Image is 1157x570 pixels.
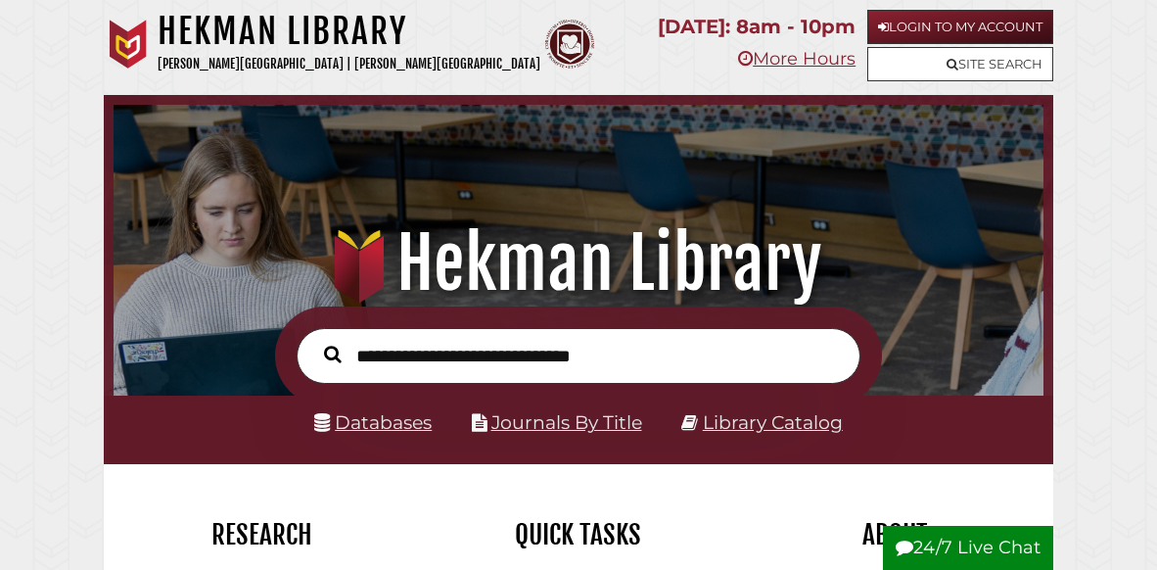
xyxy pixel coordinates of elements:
[703,411,843,434] a: Library Catalog
[314,411,432,434] a: Databases
[491,411,642,434] a: Journals By Title
[435,518,721,551] h2: Quick Tasks
[104,20,153,69] img: Calvin University
[324,346,342,364] i: Search
[158,53,540,75] p: [PERSON_NAME][GEOGRAPHIC_DATA] | [PERSON_NAME][GEOGRAPHIC_DATA]
[545,20,594,69] img: Calvin Theological Seminary
[752,518,1039,551] h2: About
[738,48,856,70] a: More Hours
[131,220,1027,307] h1: Hekman Library
[314,341,351,367] button: Search
[867,10,1053,44] a: Login to My Account
[867,47,1053,81] a: Site Search
[158,10,540,53] h1: Hekman Library
[118,518,405,551] h2: Research
[658,10,856,44] p: [DATE]: 8am - 10pm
